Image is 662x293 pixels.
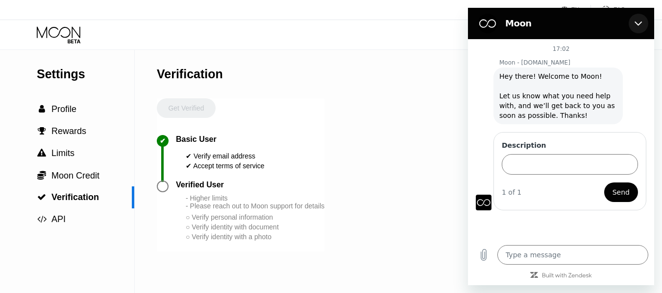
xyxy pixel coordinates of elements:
[591,5,625,15] div: FAQ
[37,193,47,202] div: 
[186,223,324,231] div: ○ Verify identity with document
[186,233,324,241] div: ○ Verify identity with a photo
[37,170,47,180] div: 
[37,215,47,224] span: 
[160,137,166,145] div: ✔
[37,193,46,202] span: 
[38,127,46,135] span: 
[37,149,47,158] div: 
[157,67,223,81] div: Verification
[186,213,324,221] div: ○ Verify personal information
[51,126,86,136] span: Rewards
[613,6,625,13] div: FAQ
[51,214,66,224] span: API
[468,8,654,285] iframe: Messaging window
[186,162,265,170] div: ✔ Accept terms of service
[37,149,46,158] span: 
[51,104,76,114] span: Profile
[51,192,99,202] span: Verification
[176,135,217,144] div: Basic User
[186,152,265,160] div: ✔ Verify email address
[571,6,580,13] div: EN
[37,170,46,180] span: 
[51,171,99,180] span: Moon Credit
[561,5,591,15] div: EN
[37,127,47,135] div: 
[186,194,324,210] div: - Higher limits - Please reach out to Moon support for details
[51,148,74,158] span: Limits
[37,105,47,113] div: 
[37,67,134,81] div: Settings
[176,180,224,189] div: Verified User
[39,105,45,113] span: 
